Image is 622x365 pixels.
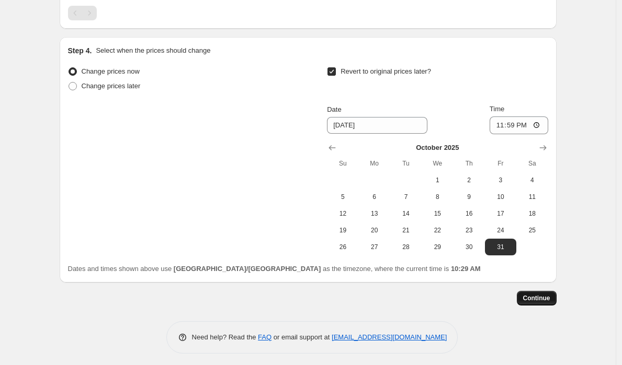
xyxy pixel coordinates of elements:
span: Su [331,159,354,168]
button: Show previous month, September 2025 [325,140,340,155]
span: Dates and times shown above use as the timezone, where the current time is [68,265,481,273]
span: Change prices later [82,82,141,90]
nav: Pagination [68,6,97,20]
button: Tuesday October 7 2025 [390,189,422,205]
th: Monday [359,155,390,172]
a: FAQ [258,333,272,341]
span: 13 [363,209,386,218]
button: Sunday October 5 2025 [327,189,358,205]
button: Monday October 27 2025 [359,239,390,255]
button: Saturday October 11 2025 [516,189,548,205]
p: Select when the prices should change [96,45,210,56]
span: 29 [426,243,449,251]
button: Show next month, November 2025 [536,140,550,155]
span: 20 [363,226,386,234]
span: 26 [331,243,354,251]
span: 23 [457,226,480,234]
th: Saturday [516,155,548,172]
button: Thursday October 23 2025 [453,222,484,239]
span: 24 [489,226,512,234]
span: Revert to original prices later? [341,67,431,75]
span: Date [327,105,341,113]
button: Wednesday October 29 2025 [422,239,453,255]
button: Thursday October 9 2025 [453,189,484,205]
span: 19 [331,226,354,234]
span: Continue [523,294,550,302]
th: Friday [485,155,516,172]
button: Friday October 24 2025 [485,222,516,239]
span: Tu [394,159,417,168]
button: Wednesday October 8 2025 [422,189,453,205]
span: 16 [457,209,480,218]
span: 2 [457,176,480,184]
th: Tuesday [390,155,422,172]
button: Friday October 10 2025 [485,189,516,205]
span: 7 [394,193,417,201]
button: Thursday October 2 2025 [453,172,484,189]
span: 3 [489,176,512,184]
th: Thursday [453,155,484,172]
span: 9 [457,193,480,201]
span: Time [490,105,504,113]
button: Tuesday October 14 2025 [390,205,422,222]
button: Monday October 13 2025 [359,205,390,222]
button: Monday October 6 2025 [359,189,390,205]
button: Continue [517,291,557,305]
button: Saturday October 4 2025 [516,172,548,189]
button: Tuesday October 21 2025 [390,222,422,239]
span: 21 [394,226,417,234]
span: 11 [521,193,544,201]
span: 22 [426,226,449,234]
button: Wednesday October 1 2025 [422,172,453,189]
span: 18 [521,209,544,218]
span: 12 [331,209,354,218]
span: Change prices now [82,67,140,75]
button: Friday October 3 2025 [485,172,516,189]
span: 17 [489,209,512,218]
span: Th [457,159,480,168]
span: 14 [394,209,417,218]
span: 28 [394,243,417,251]
span: 31 [489,243,512,251]
h2: Step 4. [68,45,92,56]
span: 15 [426,209,449,218]
span: Mo [363,159,386,168]
a: [EMAIL_ADDRESS][DOMAIN_NAME] [332,333,447,341]
span: 30 [457,243,480,251]
button: Sunday October 19 2025 [327,222,358,239]
button: Saturday October 25 2025 [516,222,548,239]
th: Wednesday [422,155,453,172]
span: 6 [363,193,386,201]
span: We [426,159,449,168]
span: Need help? Read the [192,333,258,341]
button: Monday October 20 2025 [359,222,390,239]
button: Sunday October 12 2025 [327,205,358,222]
button: Thursday October 16 2025 [453,205,484,222]
button: Thursday October 30 2025 [453,239,484,255]
th: Sunday [327,155,358,172]
b: 10:29 AM [451,265,481,273]
input: 9/24/2025 [327,117,427,134]
span: 10 [489,193,512,201]
span: or email support at [272,333,332,341]
span: 4 [521,176,544,184]
button: Saturday October 18 2025 [516,205,548,222]
span: Fr [489,159,512,168]
span: 25 [521,226,544,234]
span: 5 [331,193,354,201]
button: Wednesday October 22 2025 [422,222,453,239]
span: 1 [426,176,449,184]
input: 12:00 [490,116,548,134]
button: Sunday October 26 2025 [327,239,358,255]
span: 8 [426,193,449,201]
span: Sa [521,159,544,168]
span: 27 [363,243,386,251]
b: [GEOGRAPHIC_DATA]/[GEOGRAPHIC_DATA] [174,265,321,273]
button: Wednesday October 15 2025 [422,205,453,222]
button: Friday October 31 2025 [485,239,516,255]
button: Friday October 17 2025 [485,205,516,222]
button: Tuesday October 28 2025 [390,239,422,255]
